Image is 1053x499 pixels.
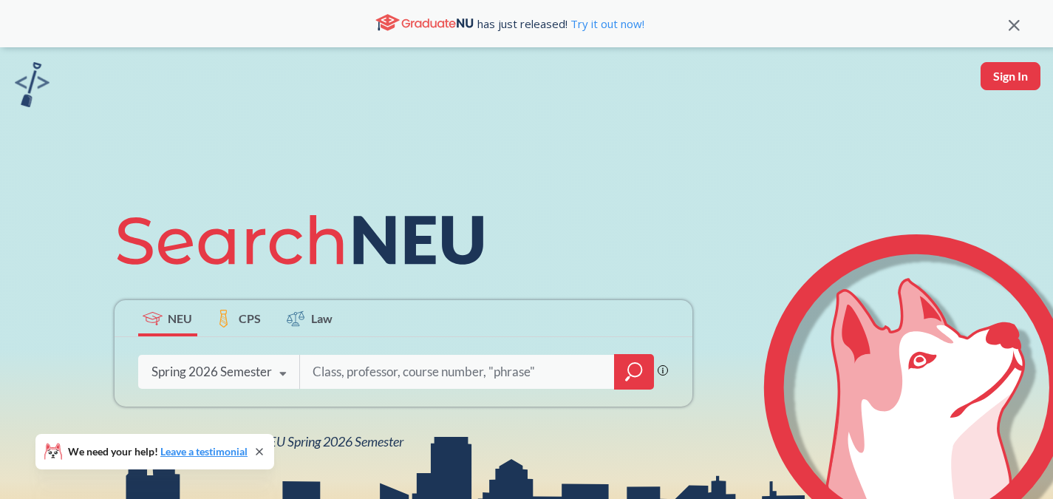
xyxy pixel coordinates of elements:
[15,62,50,107] img: sandbox logo
[239,310,261,327] span: CPS
[15,62,50,112] a: sandbox logo
[259,433,403,449] span: NEU Spring 2026 Semester
[477,16,644,32] span: has just released!
[614,354,654,390] div: magnifying glass
[311,356,604,387] input: Class, professor, course number, "phrase"
[151,364,272,380] div: Spring 2026 Semester
[168,310,192,327] span: NEU
[151,433,403,449] span: View all classes for
[311,310,333,327] span: Law
[981,62,1040,90] button: Sign In
[160,445,248,458] a: Leave a testimonial
[625,361,643,382] svg: magnifying glass
[568,16,644,31] a: Try it out now!
[68,447,248,457] span: We need your help!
